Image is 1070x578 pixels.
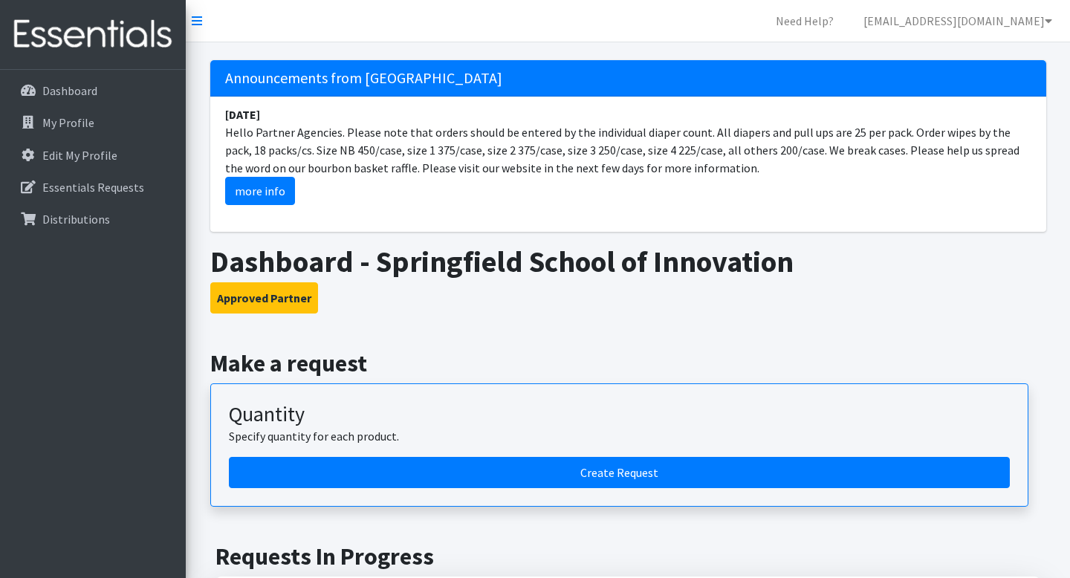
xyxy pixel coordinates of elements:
a: Essentials Requests [6,172,180,202]
p: Essentials Requests [42,180,144,195]
h1: Dashboard - Springfield School of Innovation [210,244,1046,279]
a: [EMAIL_ADDRESS][DOMAIN_NAME] [852,6,1064,36]
h3: Quantity [229,402,1010,427]
p: Specify quantity for each product. [229,427,1010,445]
p: Edit My Profile [42,148,117,163]
h5: Announcements from [GEOGRAPHIC_DATA] [210,60,1046,97]
a: Distributions [6,204,180,234]
h2: Requests In Progress [215,542,1040,571]
a: more info [225,177,295,205]
a: Edit My Profile [6,140,180,170]
a: My Profile [6,108,180,137]
a: Create a request by quantity [229,457,1010,488]
a: Dashboard [6,76,180,105]
p: Distributions [42,212,110,227]
a: Need Help? [764,6,846,36]
strong: [DATE] [225,107,260,122]
button: Approved Partner [210,282,318,314]
h2: Make a request [210,349,1046,377]
p: My Profile [42,115,94,130]
li: Hello Partner Agencies. Please note that orders should be entered by the individual diaper count.... [210,97,1046,214]
p: Dashboard [42,83,97,98]
img: HumanEssentials [6,10,180,59]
